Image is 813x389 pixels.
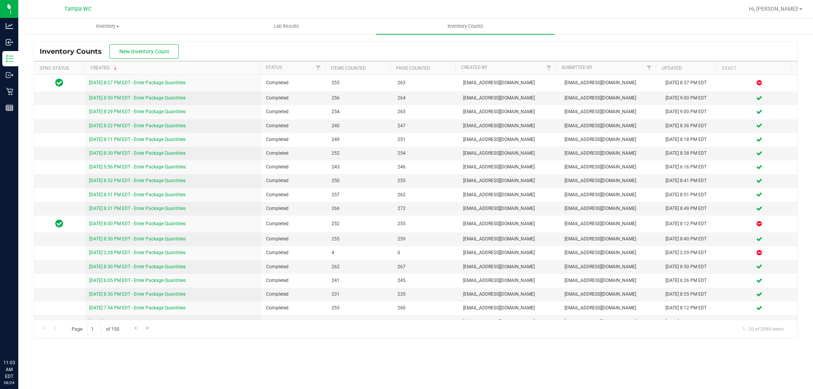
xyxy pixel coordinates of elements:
span: 255 [332,304,388,312]
span: [EMAIL_ADDRESS][DOMAIN_NAME] [564,263,656,271]
span: 254 [332,108,388,115]
span: [EMAIL_ADDRESS][DOMAIN_NAME] [564,304,656,312]
a: Filter [643,61,656,74]
a: Filter [312,61,325,74]
inline-svg: Analytics [6,22,13,30]
a: Inventory [18,18,197,34]
span: [EMAIL_ADDRESS][DOMAIN_NAME] [564,277,656,284]
a: [DATE] 8:30 PM EDT - Enter Package Quantities [89,150,186,156]
span: 255 [398,220,454,227]
div: [DATE] 8:37 PM EDT [665,79,717,86]
span: Lab Results [263,23,309,30]
span: [EMAIL_ADDRESS][DOMAIN_NAME] [463,150,555,157]
span: 240 [332,122,388,130]
span: [EMAIL_ADDRESS][DOMAIN_NAME] [564,249,656,256]
a: [DATE] 8:33 PM EDT - Enter Package Quantities [89,319,186,324]
span: 235 [398,291,454,298]
span: Completed [266,318,322,325]
span: 250 [332,177,388,184]
span: 262 [398,191,454,199]
a: Sync Status [40,66,69,71]
span: 265 [398,108,454,115]
a: Go to the last page [143,323,154,333]
a: Pkgs Counted [396,66,430,71]
a: [DATE] 2:28 PM EDT - Enter Package Quantities [89,250,186,255]
div: [DATE] 8:51 PM EDT [665,191,717,199]
span: 255 [332,235,388,243]
span: 0 [398,249,454,256]
a: Status [266,65,282,70]
span: Completed [266,291,322,298]
span: 243 [332,163,388,171]
a: [DATE] 8:30 PM EDT - Enter Package Quantities [89,291,186,297]
span: [EMAIL_ADDRESS][DOMAIN_NAME] [564,94,656,102]
span: [EMAIL_ADDRESS][DOMAIN_NAME] [463,291,555,298]
span: 254 [398,150,454,157]
span: [EMAIL_ADDRESS][DOMAIN_NAME] [463,191,555,199]
a: Filter [543,61,555,74]
div: [DATE] 8:40 PM EDT [665,235,717,243]
div: [DATE] 8:49 PM EDT [665,205,717,212]
div: [DATE] 6:16 PM EDT [665,163,717,171]
span: [EMAIL_ADDRESS][DOMAIN_NAME] [564,122,656,130]
inline-svg: Outbound [6,71,13,79]
span: Tampa WC [64,6,91,12]
a: Updated [662,66,682,71]
a: [DATE] 8:50 PM EDT - Enter Package Quantities [89,95,186,101]
p: 11:03 AM EDT [3,359,15,380]
div: [DATE] 8:41 PM EDT [665,177,717,184]
span: Completed [266,150,322,157]
span: 272 [398,205,454,212]
span: [EMAIL_ADDRESS][DOMAIN_NAME] [463,235,555,243]
inline-svg: Inbound [6,38,13,46]
div: [DATE] 8:38 PM EDT [665,150,717,157]
span: Completed [266,191,322,199]
a: [DATE] 7:54 PM EDT - Enter Package Quantities [89,305,186,311]
p: 08/24 [3,380,15,386]
span: In Sync [55,218,63,229]
span: Completed [266,205,322,212]
span: Inventory [19,23,197,30]
span: [EMAIL_ADDRESS][DOMAIN_NAME] [564,291,656,298]
div: [DATE] 8:36 PM EDT [665,122,717,130]
div: [DATE] 2:29 PM EDT [665,249,717,256]
div: [DATE] 9:00 PM EDT [665,108,717,115]
a: [DATE] 8:11 PM EDT - Enter Package Quantities [89,137,186,142]
span: 266 [332,205,388,212]
span: New Inventory Count [119,48,169,54]
a: [DATE] 6:05 PM EDT - Enter Package Quantities [89,278,186,283]
span: 260 [398,304,454,312]
span: Completed [266,122,322,130]
span: [EMAIL_ADDRESS][DOMAIN_NAME] [564,177,656,184]
a: Created [90,65,119,70]
span: [EMAIL_ADDRESS][DOMAIN_NAME] [564,136,656,143]
span: 245 [398,277,454,284]
span: 259 [398,235,454,243]
span: Completed [266,249,322,256]
span: Completed [266,177,322,184]
span: 246 [398,163,454,171]
a: [DATE] 8:30 PM EDT - Enter Package Quantities [89,236,186,242]
span: 1 - 20 of 2999 items [736,323,790,335]
span: 255 [398,177,454,184]
span: [EMAIL_ADDRESS][DOMAIN_NAME] [463,136,555,143]
span: 252 [332,150,388,157]
span: [EMAIL_ADDRESS][DOMAIN_NAME] [564,318,656,325]
span: Completed [266,304,322,312]
span: Completed [266,277,322,284]
span: Completed [266,136,322,143]
a: Created By [461,65,487,70]
span: Completed [266,235,322,243]
span: 253 [332,318,388,325]
span: 256 [332,94,388,102]
span: 267 [398,263,454,271]
span: 252 [332,220,388,227]
inline-svg: Retail [6,88,13,95]
div: [DATE] 8:12 PM EDT [665,304,717,312]
span: [EMAIL_ADDRESS][DOMAIN_NAME] [463,277,555,284]
button: New Inventory Count [109,44,179,59]
span: [EMAIL_ADDRESS][DOMAIN_NAME] [463,220,555,227]
div: [DATE] 8:48 PM EDT [665,318,717,325]
a: [DATE] 8:31 PM EDT - Enter Package Quantities [89,206,186,211]
a: [DATE] 8:00 PM EDT - Enter Package Quantities [89,221,186,226]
